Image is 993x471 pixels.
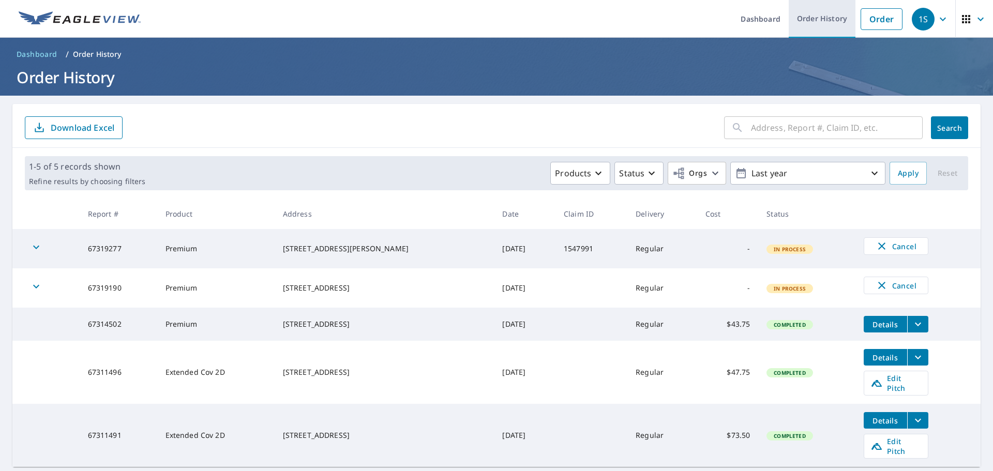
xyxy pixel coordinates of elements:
[912,8,935,31] div: 1S
[875,279,917,292] span: Cancel
[864,349,907,366] button: detailsBtn-67311496
[157,199,275,229] th: Product
[80,341,157,404] td: 67311496
[931,116,968,139] button: Search
[864,412,907,429] button: detailsBtn-67311491
[697,341,759,404] td: $47.75
[870,373,922,393] span: Edit Pitch
[870,416,901,426] span: Details
[697,268,759,308] td: -
[864,371,928,396] a: Edit Pitch
[494,404,555,467] td: [DATE]
[907,316,928,332] button: filesDropdownBtn-67314502
[275,199,494,229] th: Address
[283,319,486,329] div: [STREET_ADDRESS]
[864,237,928,255] button: Cancel
[550,162,610,185] button: Products
[494,268,555,308] td: [DATE]
[66,48,69,60] li: /
[939,123,960,133] span: Search
[864,316,907,332] button: detailsBtn-67314502
[627,199,697,229] th: Delivery
[875,240,917,252] span: Cancel
[619,167,644,179] p: Status
[870,353,901,362] span: Details
[157,268,275,308] td: Premium
[768,246,812,253] span: In Process
[73,49,122,59] p: Order History
[747,164,868,183] p: Last year
[80,229,157,268] td: 67319277
[17,49,57,59] span: Dashboard
[29,160,145,173] p: 1-5 of 5 records shown
[768,432,811,439] span: Completed
[614,162,664,185] button: Status
[494,341,555,404] td: [DATE]
[283,244,486,254] div: [STREET_ADDRESS][PERSON_NAME]
[898,167,919,180] span: Apply
[870,436,922,456] span: Edit Pitch
[768,369,811,376] span: Completed
[751,113,923,142] input: Address, Report #, Claim ID, etc.
[627,341,697,404] td: Regular
[668,162,726,185] button: Orgs
[12,46,981,63] nav: breadcrumb
[157,308,275,341] td: Premium
[907,412,928,429] button: filesDropdownBtn-67311491
[80,268,157,308] td: 67319190
[12,46,62,63] a: Dashboard
[627,308,697,341] td: Regular
[51,122,114,133] p: Download Excel
[697,199,759,229] th: Cost
[697,308,759,341] td: $43.75
[283,283,486,293] div: [STREET_ADDRESS]
[157,229,275,268] td: Premium
[555,229,627,268] td: 1547991
[697,404,759,467] td: $73.50
[80,308,157,341] td: 67314502
[283,430,486,440] div: [STREET_ADDRESS]
[870,320,901,329] span: Details
[627,268,697,308] td: Regular
[157,341,275,404] td: Extended Cov 2D
[12,67,981,88] h1: Order History
[25,116,123,139] button: Download Excel
[29,177,145,186] p: Refine results by choosing filters
[672,167,707,180] span: Orgs
[864,277,928,294] button: Cancel
[864,434,928,459] a: Edit Pitch
[494,229,555,268] td: [DATE]
[890,162,927,185] button: Apply
[627,229,697,268] td: Regular
[157,404,275,467] td: Extended Cov 2D
[19,11,141,27] img: EV Logo
[627,404,697,467] td: Regular
[861,8,902,30] a: Order
[555,199,627,229] th: Claim ID
[768,285,812,292] span: In Process
[283,367,486,377] div: [STREET_ADDRESS]
[768,321,811,328] span: Completed
[494,199,555,229] th: Date
[80,199,157,229] th: Report #
[730,162,885,185] button: Last year
[907,349,928,366] button: filesDropdownBtn-67311496
[555,167,591,179] p: Products
[80,404,157,467] td: 67311491
[697,229,759,268] td: -
[494,308,555,341] td: [DATE]
[758,199,855,229] th: Status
